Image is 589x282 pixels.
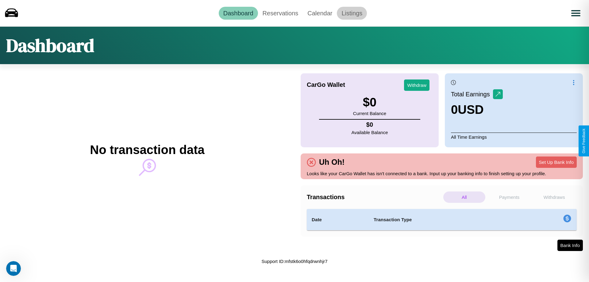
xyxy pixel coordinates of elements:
button: Withdraw [404,79,429,91]
p: Payments [488,191,530,203]
button: Bank Info [557,240,583,251]
p: Available Balance [352,128,388,137]
a: Calendar [303,7,337,20]
p: All Time Earnings [451,133,577,141]
h4: Transactions [307,194,442,201]
h4: CarGo Wallet [307,81,345,88]
h4: Date [312,216,364,223]
table: simple table [307,209,577,230]
h3: $ 0 [353,95,386,109]
h4: Transaction Type [374,216,513,223]
div: Give Feedback [582,129,586,153]
p: All [443,191,485,203]
p: Support ID: mfstk6o0hfqdrwnhjr7 [261,257,327,265]
p: Total Earnings [451,89,493,100]
a: Dashboard [219,7,258,20]
a: Reservations [258,7,303,20]
h4: Uh Oh! [316,158,348,167]
p: Current Balance [353,109,386,118]
h1: Dashboard [6,33,94,58]
iframe: Intercom live chat [6,261,21,276]
h2: No transaction data [90,143,204,157]
h3: 0 USD [451,103,503,117]
button: Set Up Bank Info [536,156,577,168]
button: Open menu [567,5,584,22]
h4: $ 0 [352,121,388,128]
a: Listings [337,7,367,20]
p: Looks like your CarGo Wallet has isn't connected to a bank. Input up your banking info to finish ... [307,169,577,178]
p: Withdraws [533,191,575,203]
